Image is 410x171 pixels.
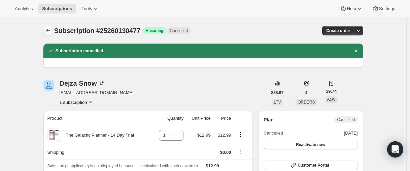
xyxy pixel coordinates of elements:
[15,6,33,11] span: Analytics
[344,130,358,137] span: [DATE]
[61,132,134,139] div: The Galactic Planner - 14 Day Trial
[298,100,315,105] span: ORDERS
[185,111,212,126] th: Unit Price
[43,26,53,35] button: Subscriptions
[43,111,152,126] th: Product
[301,88,312,97] button: 4
[152,111,186,126] th: Quantity
[267,88,288,97] button: $38.97
[54,27,140,34] span: Subscription #25260130477
[387,141,403,158] div: Open Intercom Messenger
[56,48,105,54] h2: Subscription cancelled.
[60,89,134,96] span: [EMAIL_ADDRESS][DOMAIN_NAME]
[60,99,94,106] button: Product actions
[271,90,284,95] span: $38.97
[81,6,92,11] span: Tools
[305,90,308,95] span: 4
[326,28,350,33] span: Create order
[48,129,60,142] img: product img
[47,164,199,168] span: Sales tax (if applicable) is not displayed because it is calculated with each new order.
[264,140,357,149] button: Reactivate now
[11,4,37,13] button: Analytics
[43,145,152,160] th: Shipping
[206,163,219,168] span: $12.99
[42,6,72,11] span: Subscriptions
[38,4,76,13] button: Subscriptions
[327,97,336,102] span: AOV
[213,111,233,126] th: Price
[218,133,231,138] span: $12.99
[351,46,361,56] button: Dismiss notification
[322,26,354,35] button: Create order
[296,142,325,147] span: Reactivate now
[337,117,355,122] span: Cancelled
[264,116,274,123] h2: Plan
[368,4,399,13] button: Settings
[379,6,395,11] span: Settings
[170,28,188,33] span: Cancelled
[235,148,246,155] button: Shipping actions
[197,133,211,138] span: $12.99
[43,80,54,91] span: Dejza Snow
[235,131,246,138] button: Product actions
[274,100,281,105] span: LTV
[336,4,367,13] button: Help
[264,130,283,137] span: Cancelled
[220,150,231,155] span: $0.00
[77,4,103,13] button: Tools
[264,161,357,170] button: Customer Portal
[347,6,356,11] span: Help
[60,80,105,87] div: Dejza Snow
[146,28,163,33] span: Recurring
[298,163,329,168] span: Customer Portal
[326,88,337,95] span: $9.74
